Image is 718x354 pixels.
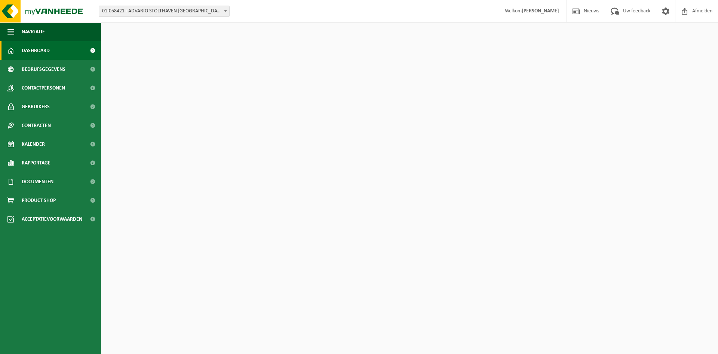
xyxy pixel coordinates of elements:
span: Acceptatievoorwaarden [22,210,82,229]
span: Product Shop [22,191,56,210]
span: Contactpersonen [22,79,65,97]
span: Gebruikers [22,97,50,116]
span: Bedrijfsgegevens [22,60,65,79]
span: Dashboard [22,41,50,60]
span: 01-058421 - ADVARIO STOLTHAVEN ANTWERPEN NV - ANTWERPEN [99,6,229,16]
span: Documenten [22,172,53,191]
span: 01-058421 - ADVARIO STOLTHAVEN ANTWERPEN NV - ANTWERPEN [99,6,230,17]
span: Rapportage [22,154,50,172]
strong: [PERSON_NAME] [522,8,559,14]
span: Contracten [22,116,51,135]
span: Kalender [22,135,45,154]
span: Navigatie [22,22,45,41]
